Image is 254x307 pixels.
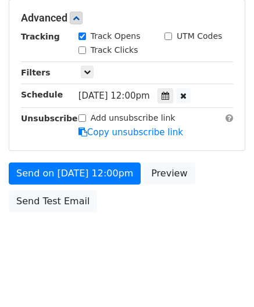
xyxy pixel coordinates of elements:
iframe: Chat Widget [196,251,254,307]
label: Track Clicks [91,44,138,56]
a: Preview [144,162,195,185]
a: Send Test Email [9,190,97,212]
strong: Tracking [21,32,60,41]
h5: Advanced [21,12,233,24]
strong: Schedule [21,90,63,99]
span: [DATE] 12:00pm [78,91,150,101]
label: Add unsubscribe link [91,112,176,124]
a: Send on [DATE] 12:00pm [9,162,141,185]
a: Copy unsubscribe link [78,127,183,138]
label: UTM Codes [177,30,222,42]
label: Track Opens [91,30,141,42]
strong: Unsubscribe [21,114,78,123]
strong: Filters [21,68,51,77]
